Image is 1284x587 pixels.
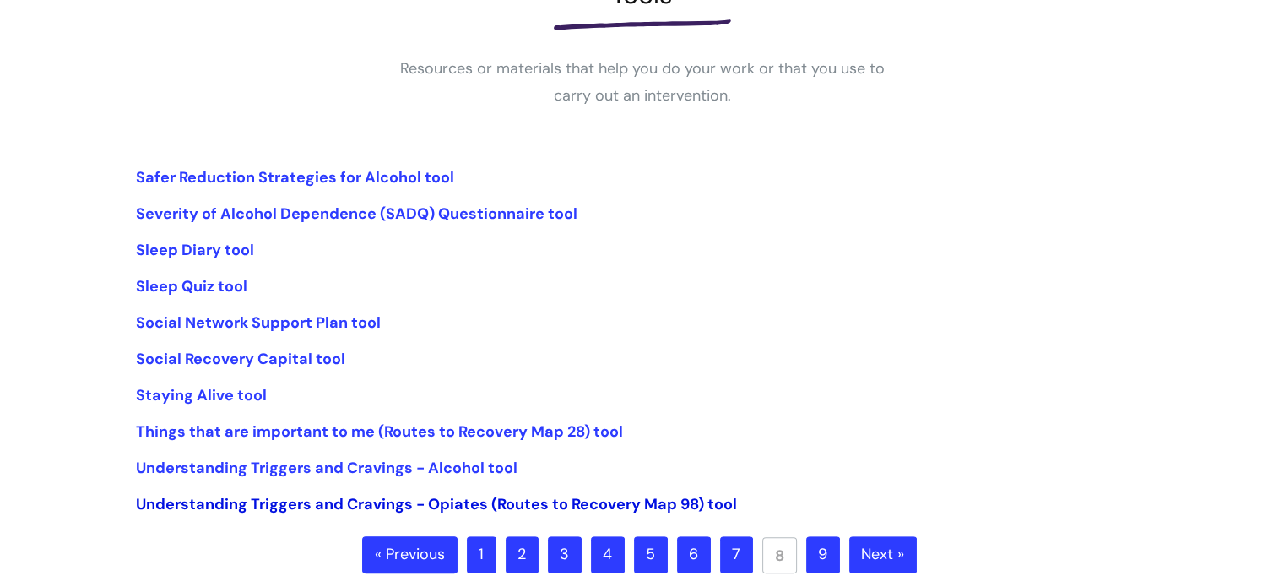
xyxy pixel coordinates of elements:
[467,536,496,573] a: 1
[136,385,267,405] a: Staying Alive tool
[136,167,454,188] a: Safer Reduction Strategies for Alcohol tool
[634,536,668,573] a: 5
[806,536,840,573] a: 9
[136,240,254,260] a: Sleep Diary tool
[136,458,517,478] a: Understanding Triggers and Cravings - Alcohol tool
[136,204,577,224] a: Severity of Alcohol Dependence (SADQ) Questionnaire tool
[762,537,797,573] a: 8
[136,276,247,296] a: Sleep Quiz tool
[136,349,345,369] a: Social Recovery Capital tool
[506,536,539,573] a: 2
[362,536,458,573] a: « Previous
[720,536,753,573] a: 7
[849,536,917,573] a: Next »
[591,536,625,573] a: 4
[548,536,582,573] a: 3
[389,55,896,110] p: Resources or materials that help you do your work or that you use to carry out an intervention.
[136,421,623,442] a: Things that are important to me (Routes to Recovery Map 28) tool
[136,313,381,333] a: Social Network Support Plan tool
[136,494,737,514] a: Understanding Triggers and Cravings - Opiates (Routes to Recovery Map 98) tool
[677,536,711,573] a: 6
